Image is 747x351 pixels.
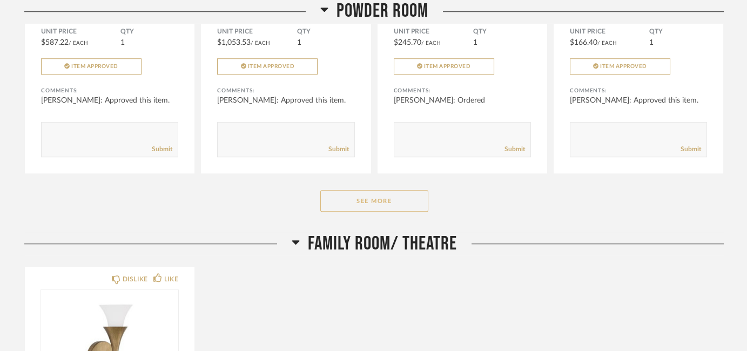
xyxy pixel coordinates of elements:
[248,64,295,69] span: Item Approved
[71,64,118,69] span: Item Approved
[649,28,707,36] span: QTY
[217,39,251,46] span: $1,053.53
[421,40,441,46] span: / Each
[41,58,142,75] button: Item Approved
[570,85,707,96] div: Comments:
[681,145,701,154] a: Submit
[320,190,428,212] button: See More
[570,39,597,46] span: $166.40
[217,58,318,75] button: Item Approved
[570,28,649,36] span: Unit Price
[473,39,477,46] span: 1
[297,39,301,46] span: 1
[394,28,473,36] span: Unit Price
[120,39,125,46] span: 1
[649,39,654,46] span: 1
[394,95,531,106] div: [PERSON_NAME]: Ordered
[597,40,617,46] span: / Each
[570,58,670,75] button: Item Approved
[504,145,525,154] a: Submit
[217,95,354,106] div: [PERSON_NAME]: Approved this item.
[41,85,178,96] div: Comments:
[328,145,349,154] a: Submit
[473,28,531,36] span: QTY
[394,58,494,75] button: Item Approved
[123,274,148,285] div: DISLIKE
[394,85,531,96] div: Comments:
[217,28,297,36] span: Unit Price
[600,64,647,69] span: Item Approved
[308,232,457,255] span: Family Room/ Theatre
[120,28,178,36] span: QTY
[41,39,69,46] span: $587.22
[251,40,270,46] span: / Each
[152,145,172,154] a: Submit
[164,274,178,285] div: LIKE
[41,95,178,106] div: [PERSON_NAME]: Approved this item.
[394,39,421,46] span: $245.70
[217,85,354,96] div: Comments:
[297,28,355,36] span: QTY
[69,40,88,46] span: / Each
[570,95,707,106] div: [PERSON_NAME]: Approved this item.
[41,28,120,36] span: Unit Price
[424,64,471,69] span: Item Approved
